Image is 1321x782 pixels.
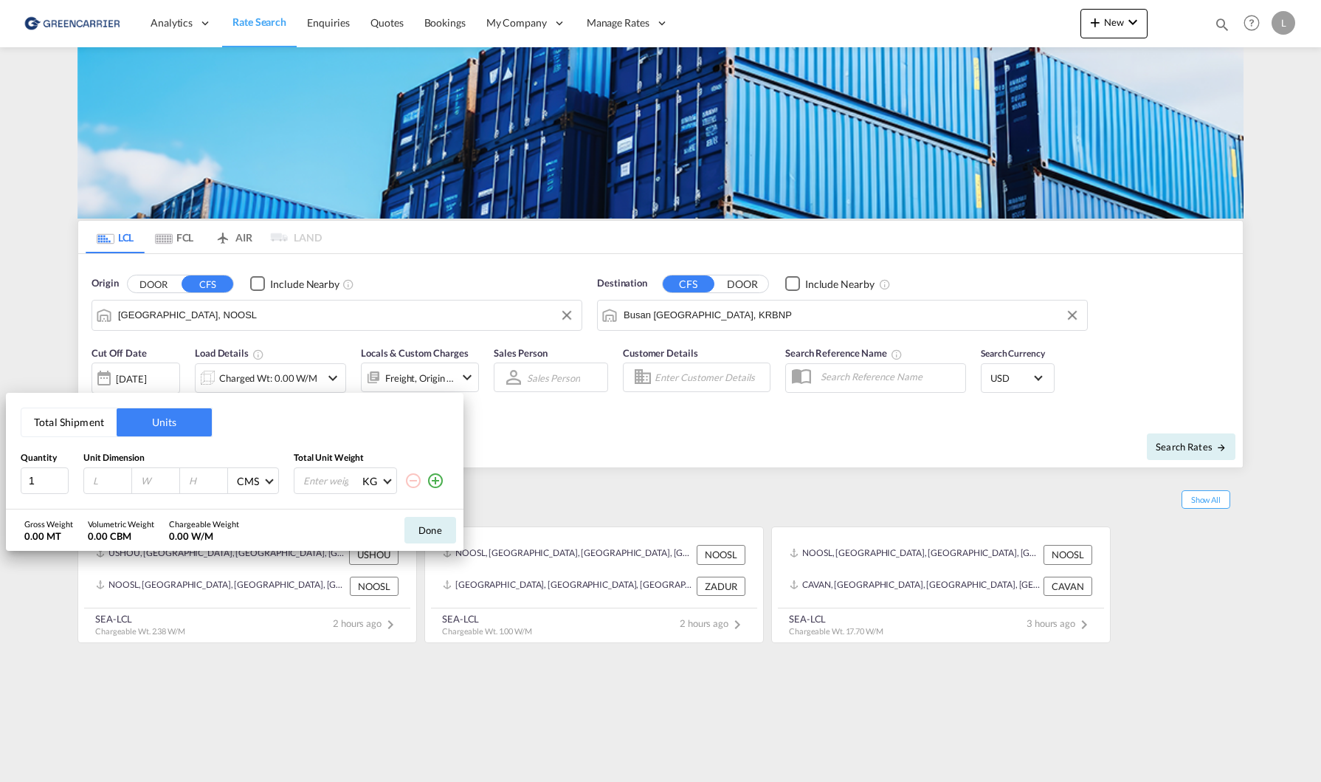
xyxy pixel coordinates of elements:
md-icon: icon-minus-circle-outline [404,472,422,490]
input: Qty [21,467,69,494]
div: Unit Dimension [83,452,279,464]
input: Enter weight [302,468,361,493]
input: L [92,474,131,487]
button: Done [404,517,456,543]
div: 0.00 MT [24,529,73,543]
button: Total Shipment [21,408,117,436]
div: Quantity [21,452,69,464]
div: CMS [237,475,259,487]
div: 0.00 CBM [88,529,154,543]
div: KG [362,475,377,487]
input: H [187,474,227,487]
div: Total Unit Weight [294,452,449,464]
div: Gross Weight [24,518,73,529]
div: Chargeable Weight [169,518,239,529]
div: Volumetric Weight [88,518,154,529]
button: Units [117,408,212,436]
input: W [139,474,179,487]
div: 0.00 W/M [169,529,239,543]
md-icon: icon-plus-circle-outline [427,472,444,490]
